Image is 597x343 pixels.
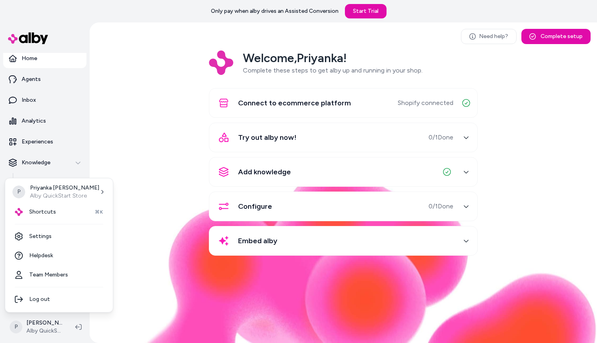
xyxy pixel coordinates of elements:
[8,290,110,309] div: Log out
[12,186,25,198] span: P
[15,208,23,216] img: alby Logo
[95,209,103,215] span: ⌘K
[29,208,56,216] span: Shortcuts
[29,252,53,260] span: Helpdesk
[8,265,110,284] a: Team Members
[30,192,99,200] p: Alby QuickStart Store
[30,184,99,192] p: Priyanka [PERSON_NAME]
[8,227,110,246] a: Settings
